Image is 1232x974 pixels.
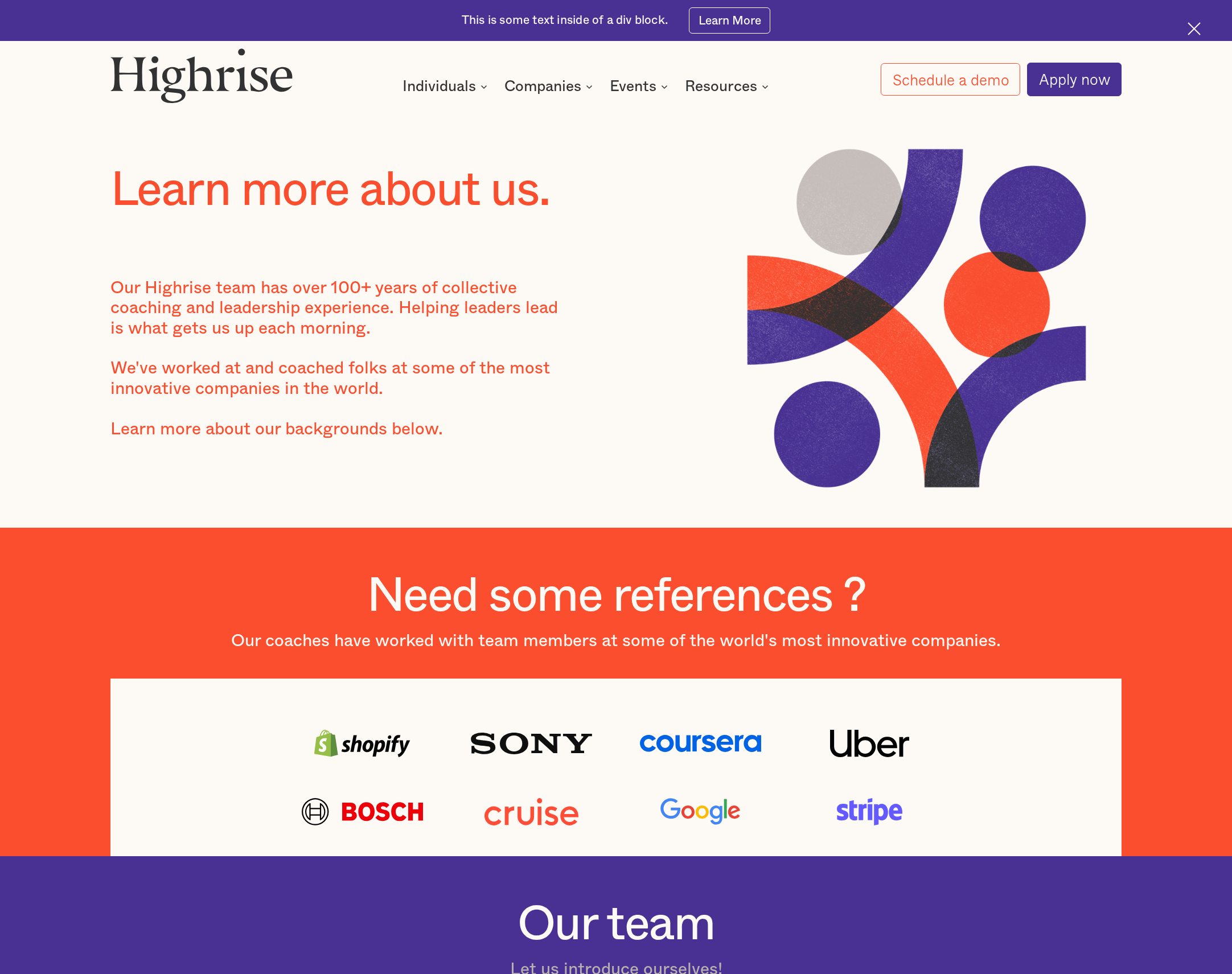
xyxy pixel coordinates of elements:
[367,569,866,624] h2: Need some references ?
[110,48,293,103] img: Highrise logo
[685,80,757,93] div: Resources
[689,7,770,33] a: Learn More
[110,164,616,216] h1: Learn more about us.
[1188,22,1201,35] img: Cross icon
[403,80,491,93] div: Individuals
[1027,63,1122,96] a: Apply now
[504,80,596,93] div: Companies
[403,80,476,93] div: Individuals
[110,897,1122,952] h2: Our team
[881,63,1020,96] a: Schedule a demo
[685,80,772,93] div: Resources
[610,80,656,93] div: Events
[610,80,671,93] div: Events
[231,631,1001,651] div: Our coaches have worked with team members at some of the world's most innovative companies.
[462,13,668,29] div: This is some text inside of a div block.
[504,80,581,93] div: Companies
[110,278,576,460] div: Our Highrise team has over 100+ years of collective coaching and leadership experience. Helping l...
